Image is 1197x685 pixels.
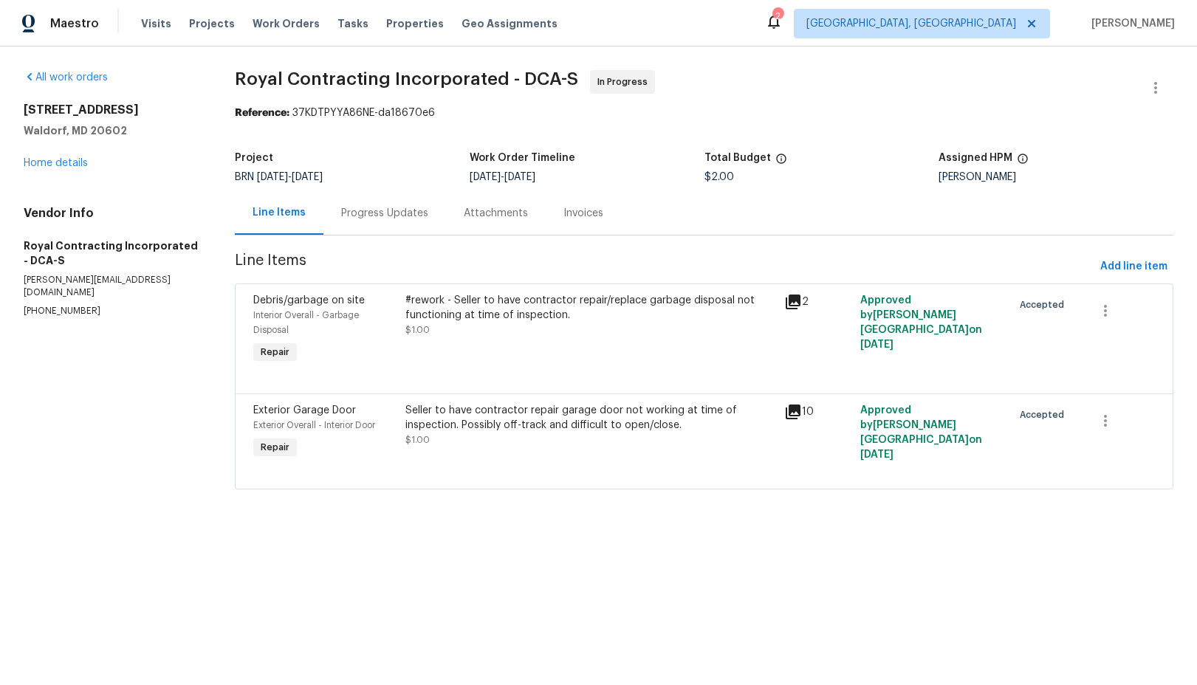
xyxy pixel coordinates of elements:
[775,153,787,172] span: The total cost of line items that have been proposed by Opendoor. This sum includes line items th...
[24,158,88,168] a: Home details
[24,103,199,117] h2: [STREET_ADDRESS]
[24,274,199,299] p: [PERSON_NAME][EMAIL_ADDRESS][DOMAIN_NAME]
[253,405,356,416] span: Exterior Garage Door
[257,172,288,182] span: [DATE]
[253,205,306,220] div: Line Items
[1094,253,1173,280] button: Add line item
[860,340,894,350] span: [DATE]
[704,172,734,182] span: $2.00
[704,153,771,163] h5: Total Budget
[1085,16,1175,31] span: [PERSON_NAME]
[235,108,289,118] b: Reference:
[1100,258,1167,276] span: Add line item
[405,326,430,334] span: $1.00
[255,345,295,359] span: Repair
[341,206,428,221] div: Progress Updates
[860,295,982,350] span: Approved by [PERSON_NAME][GEOGRAPHIC_DATA] on
[405,293,776,323] div: #rework - Seller to have contractor repair/replace garbage disposal not functioning at time of in...
[235,70,578,88] span: Royal Contracting Incorporated - DCA-S
[386,16,444,31] span: Properties
[24,305,199,317] p: [PHONE_NUMBER]
[337,18,368,29] span: Tasks
[1020,297,1070,312] span: Accepted
[939,153,1012,163] h5: Assigned HPM
[24,206,199,221] h4: Vendor Info
[24,238,199,268] h5: Royal Contracting Incorporated - DCA-S
[784,293,851,311] div: 2
[860,450,894,460] span: [DATE]
[470,172,501,182] span: [DATE]
[939,172,1173,182] div: [PERSON_NAME]
[253,295,365,306] span: Debris/garbage on site
[462,16,558,31] span: Geo Assignments
[253,16,320,31] span: Work Orders
[806,16,1016,31] span: [GEOGRAPHIC_DATA], [GEOGRAPHIC_DATA]
[235,106,1173,120] div: 37KDTPYYA86NE-da18670e6
[1020,407,1070,422] span: Accepted
[257,172,323,182] span: -
[504,172,535,182] span: [DATE]
[597,75,654,89] span: In Progress
[1017,153,1029,172] span: The hpm assigned to this work order.
[50,16,99,31] span: Maestro
[235,253,1094,280] span: Line Items
[189,16,235,31] span: Projects
[470,172,535,182] span: -
[255,440,295,455] span: Repair
[141,16,171,31] span: Visits
[235,172,323,182] span: BRN
[464,206,528,221] div: Attachments
[24,123,199,138] h5: Waldorf, MD 20602
[253,421,375,430] span: Exterior Overall - Interior Door
[253,311,359,334] span: Interior Overall - Garbage Disposal
[405,403,776,433] div: Seller to have contractor repair garage door not working at time of inspection. Possibly off-trac...
[405,436,430,444] span: $1.00
[470,153,575,163] h5: Work Order Timeline
[292,172,323,182] span: [DATE]
[563,206,603,221] div: Invoices
[235,153,273,163] h5: Project
[860,405,982,460] span: Approved by [PERSON_NAME][GEOGRAPHIC_DATA] on
[772,9,783,24] div: 2
[24,72,108,83] a: All work orders
[784,403,851,421] div: 10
